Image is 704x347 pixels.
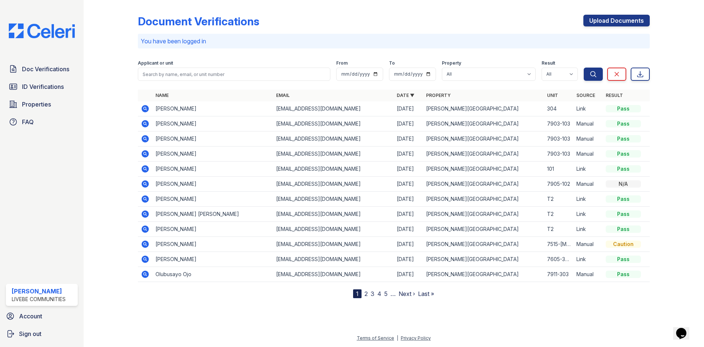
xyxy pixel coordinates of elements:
[138,60,173,66] label: Applicant or unit
[399,290,415,297] a: Next ›
[606,180,641,188] div: N/A
[606,150,641,158] div: Pass
[426,93,451,98] a: Property
[573,177,603,192] td: Manual
[12,287,66,296] div: [PERSON_NAME]
[19,329,41,338] span: Sign out
[357,335,394,341] a: Terms of Service
[573,101,603,116] td: Link
[394,101,423,116] td: [DATE]
[544,267,573,282] td: 7911-303
[423,222,544,237] td: [PERSON_NAME][GEOGRAPHIC_DATA]
[6,97,78,112] a: Properties
[273,101,394,116] td: [EMAIL_ADDRESS][DOMAIN_NAME]
[3,326,81,341] a: Sign out
[423,252,544,267] td: [PERSON_NAME][GEOGRAPHIC_DATA]
[423,131,544,147] td: [PERSON_NAME][GEOGRAPHIC_DATA]
[3,309,81,323] a: Account
[606,135,641,142] div: Pass
[390,289,396,298] span: …
[153,177,273,192] td: [PERSON_NAME]
[423,177,544,192] td: [PERSON_NAME][GEOGRAPHIC_DATA]
[22,100,51,109] span: Properties
[364,290,368,297] a: 2
[606,120,641,127] div: Pass
[544,162,573,177] td: 101
[153,267,273,282] td: Olubusayo Ojo
[544,237,573,252] td: 7515-[MEDICAL_DATA]
[397,93,414,98] a: Date ▼
[273,222,394,237] td: [EMAIL_ADDRESS][DOMAIN_NAME]
[153,131,273,147] td: [PERSON_NAME]
[394,192,423,207] td: [DATE]
[394,252,423,267] td: [DATE]
[423,207,544,222] td: [PERSON_NAME][GEOGRAPHIC_DATA]
[547,93,558,98] a: Unit
[389,60,395,66] label: To
[153,237,273,252] td: [PERSON_NAME]
[153,192,273,207] td: [PERSON_NAME]
[394,207,423,222] td: [DATE]
[544,131,573,147] td: 7903-103
[573,222,603,237] td: Link
[397,335,398,341] div: |
[544,101,573,116] td: 304
[423,147,544,162] td: [PERSON_NAME][GEOGRAPHIC_DATA]
[544,207,573,222] td: T2
[544,192,573,207] td: T2
[138,15,259,28] div: Document Verifications
[542,60,555,66] label: Result
[583,15,650,26] a: Upload Documents
[394,116,423,131] td: [DATE]
[153,222,273,237] td: [PERSON_NAME]
[394,131,423,147] td: [DATE]
[6,62,78,76] a: Doc Verifications
[138,68,330,81] input: Search by name, email, or unit number
[273,252,394,267] td: [EMAIL_ADDRESS][DOMAIN_NAME]
[371,290,374,297] a: 3
[394,162,423,177] td: [DATE]
[673,318,697,340] iframe: chat widget
[423,192,544,207] td: [PERSON_NAME][GEOGRAPHIC_DATA]
[153,162,273,177] td: [PERSON_NAME]
[153,101,273,116] td: [PERSON_NAME]
[273,267,394,282] td: [EMAIL_ADDRESS][DOMAIN_NAME]
[336,60,348,66] label: From
[423,116,544,131] td: [PERSON_NAME][GEOGRAPHIC_DATA]
[606,165,641,173] div: Pass
[22,82,64,91] span: ID Verifications
[273,116,394,131] td: [EMAIL_ADDRESS][DOMAIN_NAME]
[423,162,544,177] td: [PERSON_NAME][GEOGRAPHIC_DATA]
[273,177,394,192] td: [EMAIL_ADDRESS][DOMAIN_NAME]
[606,210,641,218] div: Pass
[606,256,641,263] div: Pass
[442,60,461,66] label: Property
[12,296,66,303] div: LiveBe Communities
[573,147,603,162] td: Manual
[544,252,573,267] td: 7605-302
[573,267,603,282] td: Manual
[401,335,431,341] a: Privacy Policy
[353,289,362,298] div: 1
[377,290,381,297] a: 4
[544,147,573,162] td: 7903-103
[273,207,394,222] td: [EMAIL_ADDRESS][DOMAIN_NAME]
[155,93,169,98] a: Name
[423,267,544,282] td: [PERSON_NAME][GEOGRAPHIC_DATA]
[606,195,641,203] div: Pass
[384,290,388,297] a: 5
[573,252,603,267] td: Link
[394,222,423,237] td: [DATE]
[153,116,273,131] td: [PERSON_NAME]
[276,93,290,98] a: Email
[606,93,623,98] a: Result
[573,192,603,207] td: Link
[22,65,69,73] span: Doc Verifications
[394,237,423,252] td: [DATE]
[423,101,544,116] td: [PERSON_NAME][GEOGRAPHIC_DATA]
[153,207,273,222] td: [PERSON_NAME] [PERSON_NAME]
[153,252,273,267] td: [PERSON_NAME]
[394,177,423,192] td: [DATE]
[606,241,641,248] div: Caution
[273,147,394,162] td: [EMAIL_ADDRESS][DOMAIN_NAME]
